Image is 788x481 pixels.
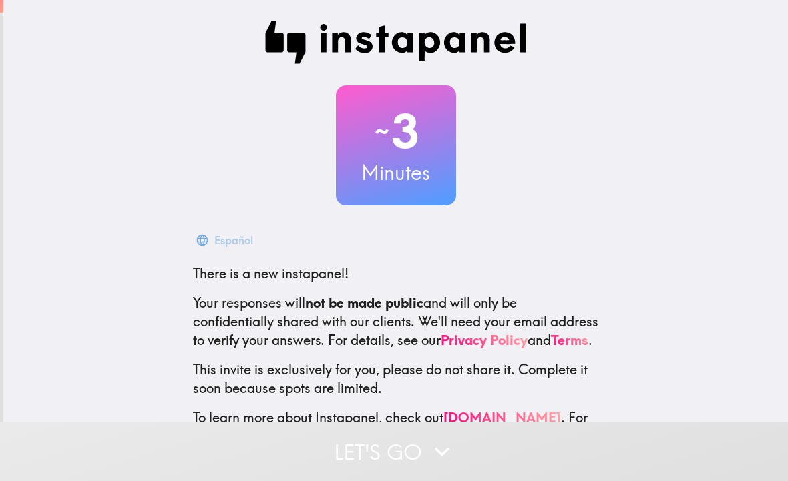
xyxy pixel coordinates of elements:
span: There is a new instapanel! [193,265,349,282]
h2: 3 [336,104,456,159]
p: This invite is exclusively for you, please do not share it. Complete it soon because spots are li... [193,360,599,398]
b: not be made public [305,294,423,311]
a: Terms [551,332,588,348]
h3: Minutes [336,159,456,187]
a: Privacy Policy [441,332,528,348]
p: Your responses will and will only be confidentially shared with our clients. We'll need your emai... [193,294,599,350]
div: Español [214,231,253,250]
span: ~ [373,111,391,151]
button: Español [193,227,258,254]
a: [DOMAIN_NAME] [443,409,561,426]
p: To learn more about Instapanel, check out . For questions or help, email us at . [193,408,599,464]
img: Instapanel [265,21,527,64]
